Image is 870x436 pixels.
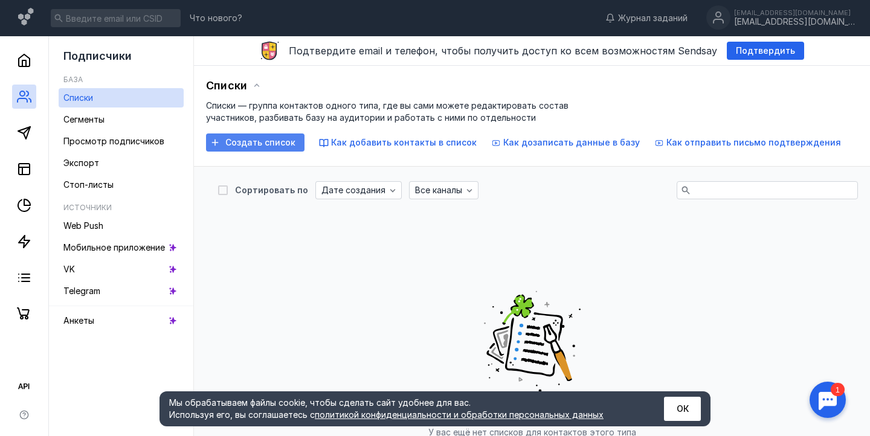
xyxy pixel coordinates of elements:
a: Просмотр подписчиков [59,132,184,151]
span: Подтвердить [736,46,795,56]
div: [EMAIL_ADDRESS][DOMAIN_NAME] [734,17,855,27]
span: Мобильное приложение [63,242,165,252]
span: Списки [63,92,93,103]
button: Как отправить письмо подтверждения [654,136,841,149]
span: Как отправить письмо подтверждения [666,137,841,147]
div: 1 [27,7,41,21]
span: Web Push [63,220,103,231]
span: Что нового? [190,14,242,22]
span: Просмотр подписчиков [63,136,164,146]
a: Стоп-листы [59,175,184,194]
span: Создать список [225,138,295,148]
span: Как дозаписать данные в базу [503,137,640,147]
span: Подписчики [63,50,132,62]
div: Мы обрабатываем файлы cookie, чтобы сделать сайт удобнее для вас. Используя его, вы соглашаетесь c [169,397,634,421]
button: Создать список [206,133,304,152]
span: VK [63,264,75,274]
button: Все каналы [409,181,478,199]
span: Стоп-листы [63,179,114,190]
h5: База [63,75,83,84]
button: Дате создания [315,181,402,199]
a: VK [59,260,184,279]
span: Списки [206,79,247,92]
a: Списки [59,88,184,107]
span: Журнал заданий [618,12,688,24]
a: Мобильное приложение [59,238,184,257]
a: Telegram [59,281,184,301]
span: Списки — группа контактов одного типа, где вы сами можете редактировать состав участников, разбив... [206,100,569,123]
a: Анкеты [59,311,184,330]
span: Как добавить контакты в список [331,137,477,147]
span: Сегменты [63,114,105,124]
input: Введите email или CSID [51,9,181,27]
span: Telegram [63,286,100,296]
button: Как добавить контакты в список [319,136,477,149]
span: Экспорт [63,158,99,168]
a: Журнал заданий [599,12,694,24]
span: Все каналы [415,185,462,196]
span: Дате создания [321,185,385,196]
span: Подтвердите email и телефон, чтобы получить доступ ко всем возможностям Sendsay [289,45,717,57]
button: ОК [664,397,701,421]
span: Анкеты [63,315,94,325]
a: политикой конфиденциальности и обработки персональных данных [315,409,604,420]
a: Что нового? [184,14,248,22]
button: Как дозаписать данные в базу [491,136,640,149]
a: Сегменты [59,110,184,129]
a: Экспорт [59,153,184,173]
a: Web Push [59,216,184,236]
h5: Источники [63,203,112,212]
div: [EMAIL_ADDRESS][DOMAIN_NAME] [734,9,855,16]
button: Подтвердить [727,42,804,60]
div: Сортировать по [235,186,308,194]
